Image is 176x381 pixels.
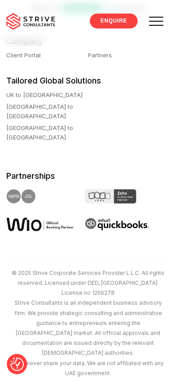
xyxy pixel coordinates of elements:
p: © 2025 Strive Corporate Services Provider L.L.C. All rights reserved. Licensed under DED, [GEOGRA... [11,268,165,298]
img: Wio Offical Banking Partner [6,217,74,232]
p: Strive Consultants is an independent business advisory firm. We provide strategic consulting and ... [11,298,165,358]
h5: Partnerships [6,171,170,181]
img: intuit quickbooks [85,217,149,232]
img: Revisit consent button [10,358,24,371]
a: UK to [GEOGRAPHIC_DATA] [6,90,83,100]
h5: Tailored Global Solutions [6,76,170,85]
a: [GEOGRAPHIC_DATA] to [GEOGRAPHIC_DATA] [6,102,88,121]
img: main-logo.svg [6,13,56,29]
a: Partners [88,51,112,60]
a: [GEOGRAPHIC_DATA] to [GEOGRAPHIC_DATA] [6,123,88,142]
p: We’ll never share your data. We are not affiliated with any UAE government. [11,358,165,378]
img: Zoho Partner [85,189,136,204]
a: Client Portal [6,51,41,60]
button: Consent Preferences [10,358,24,371]
a: ENQUIRE [90,14,138,28]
